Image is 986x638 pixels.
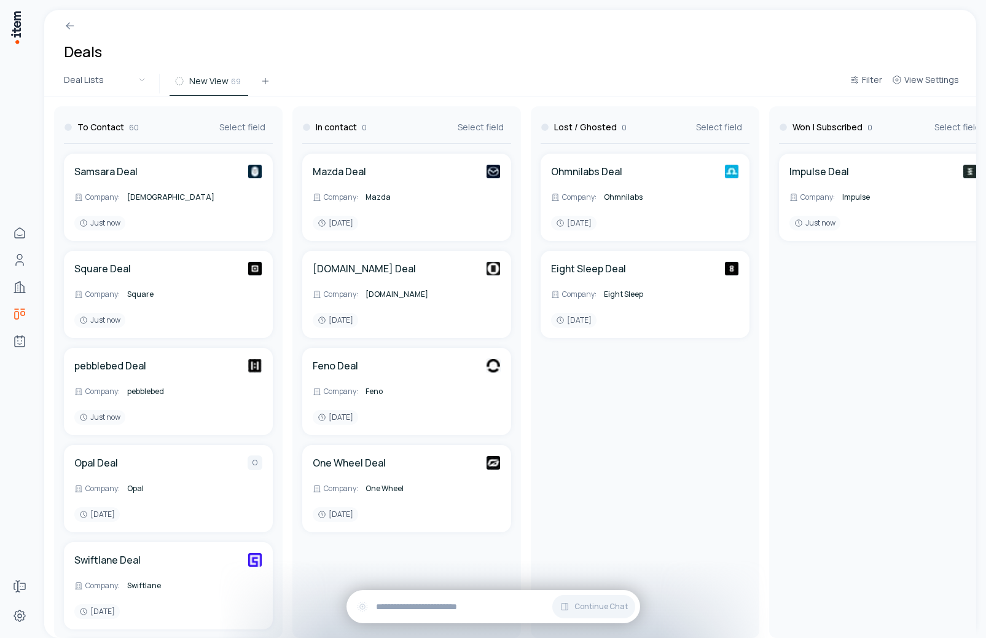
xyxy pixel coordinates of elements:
a: Swiftlane Deal [74,553,141,567]
span: Square [127,289,154,299]
span: Company : [800,192,835,202]
span: Company : [324,387,358,396]
div: [DATE] [551,313,597,328]
img: Mazda [486,164,501,179]
h4: [DOMAIN_NAME] Deal [313,261,416,276]
div: Just now [74,313,125,328]
h3: Won | Subscribed [792,121,863,133]
span: New View [189,75,229,87]
img: Impulse [963,164,977,179]
img: pebblebed [248,358,262,373]
span: Company : [85,484,120,494]
a: Companies [7,275,32,299]
div: O [248,455,262,470]
span: [DOMAIN_NAME] [366,289,428,299]
div: To Contact60Select field [64,106,273,144]
span: pebblebed [127,386,164,396]
div: [DATE] [313,507,358,522]
button: Continue Chat [552,595,635,618]
button: Filter [845,73,887,95]
div: [DATE] [313,410,358,425]
img: Eight Sleep [724,261,739,276]
span: Select field [219,121,265,133]
span: 0 [362,123,367,133]
img: Samsara [248,164,262,179]
img: One Wheel [486,455,501,470]
div: [DATE] [313,216,358,230]
a: Square Deal [74,261,131,276]
img: Feno [486,358,501,373]
span: Company : [324,192,358,202]
span: Select field [458,121,504,133]
span: Select field [934,121,980,133]
span: Company : [324,289,358,299]
a: Agents [7,329,32,353]
span: Company : [85,289,120,299]
span: 60 [129,123,139,133]
div: [DATE] [74,507,120,522]
button: View Settings [887,73,964,95]
div: [DATE] [313,313,358,328]
h3: To Contact [77,121,124,133]
div: Square DealSquareCompany:SquareJust now [64,251,273,338]
a: Feno Deal [313,358,358,373]
span: Opal [127,483,144,494]
a: Samsara Deal [74,164,138,179]
span: Impulse [842,192,870,202]
a: One Wheel Deal [313,455,386,470]
div: Just now [789,216,840,230]
a: Opal Deal [74,455,118,470]
div: One Wheel DealOne WheelCompany:One Wheel[DATE] [302,445,511,532]
span: Mazda [366,192,391,202]
span: 0 [867,123,872,133]
a: Contacts [7,248,32,272]
div: [DATE] [551,216,597,230]
div: Ohmnilabs DealOhmnilabsCompany:Ohmnilabs[DATE] [541,154,749,241]
a: deals [7,302,32,326]
div: Feno DealFenoCompany:Feno[DATE] [302,348,511,435]
div: Samsara DealSamsaraCompany:[DEMOGRAPHIC_DATA]Just now [64,154,273,241]
a: Forms [7,574,32,599]
span: 69 [231,76,241,87]
h4: Ohmnilabs Deal [551,164,622,179]
img: Ohmnilabs [724,164,739,179]
img: Square [248,261,262,276]
div: [DATE] [74,604,120,619]
div: In contact0Select field [302,106,511,144]
span: Filter [862,74,882,86]
span: Eight Sleep [604,289,643,299]
div: Eight Sleep DealEight SleepCompany:Eight Sleep[DATE] [541,251,749,338]
div: pebblebed DealpebblebedCompany:pebblebedJust now [64,348,273,435]
div: Just now [74,216,125,230]
div: Swiftlane DealSwiftlaneCompany:Swiftlane[DATE] [64,542,273,629]
div: Opal DealOCompany:Opal[DATE] [64,445,273,532]
a: Home [7,221,32,245]
span: Company : [562,289,597,299]
a: Eight Sleep Deal [551,261,626,276]
span: [DEMOGRAPHIC_DATA] [127,192,214,202]
div: [DOMAIN_NAME] DealDoor.comCompany:[DOMAIN_NAME][DATE] [302,251,511,338]
span: Feno [366,386,383,396]
a: Mazda Deal [313,164,366,179]
h3: Lost / Ghosted [554,121,617,133]
a: pebblebed Deal [74,358,146,373]
button: New View69 [170,74,248,96]
a: Impulse Deal [789,164,849,179]
span: Company : [85,387,120,396]
span: Continue Chat [574,602,628,612]
span: Swiftlane [127,580,161,591]
span: Company : [324,484,358,494]
h1: Deals [64,42,102,61]
span: 0 [622,123,627,133]
img: Item Brain Logo [10,10,22,45]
